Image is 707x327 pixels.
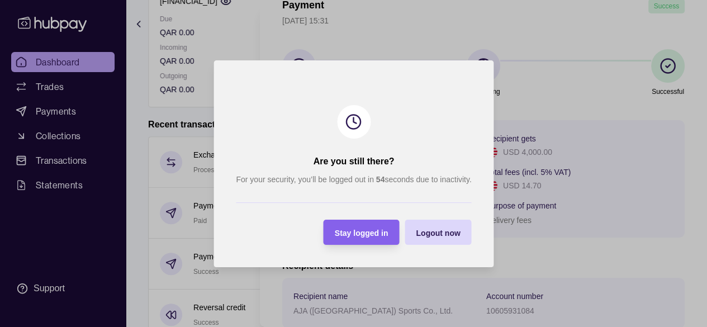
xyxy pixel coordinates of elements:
[323,220,399,245] button: Stay logged in
[376,175,385,184] strong: 54
[313,155,394,168] h2: Are you still there?
[334,228,388,237] span: Stay logged in
[416,228,460,237] span: Logout now
[405,220,471,245] button: Logout now
[236,173,471,186] p: For your security, you’ll be logged out in seconds due to inactivity.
